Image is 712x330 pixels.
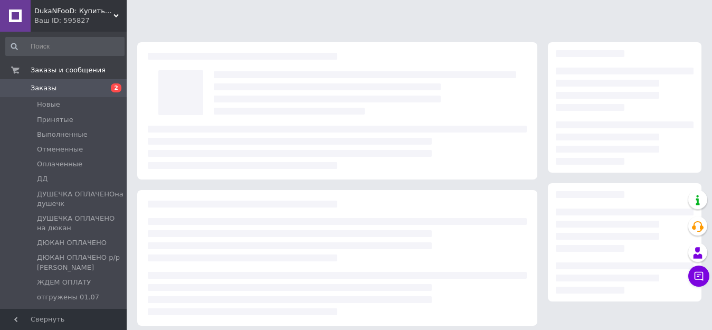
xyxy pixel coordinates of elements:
[37,145,83,154] span: Отмененные
[34,16,127,25] div: Ваш ID: 595827
[37,253,124,272] span: ДЮКАН ОПЛАЧЕНО р/р [PERSON_NAME]
[37,238,107,248] span: ДЮКАН ОПЛАЧЕНО
[37,307,99,317] span: отгружены 02.07
[37,278,91,287] span: ЖДЕМ ОПЛАТУ
[34,6,113,16] span: DukaNFooD: Купить Низкокалорийные продукты, диабетического, спортивного Питания. Диета Дюкана.
[37,159,82,169] span: Оплаченные
[31,65,106,75] span: Заказы и сообщения
[37,100,60,109] span: Новые
[37,190,124,209] span: ДУШЕЧКА ОПЛАЧЕНОна душечк
[37,115,73,125] span: Принятые
[37,130,88,139] span: Выполненные
[688,266,709,287] button: Чат с покупателем
[37,293,99,302] span: отгружены 01.07
[5,37,125,56] input: Поиск
[37,214,124,233] span: ДУШЕЧКА ОПЛАЧЕНО на дюкан
[111,83,121,92] span: 2
[37,174,48,184] span: ДД
[31,83,56,93] span: Заказы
